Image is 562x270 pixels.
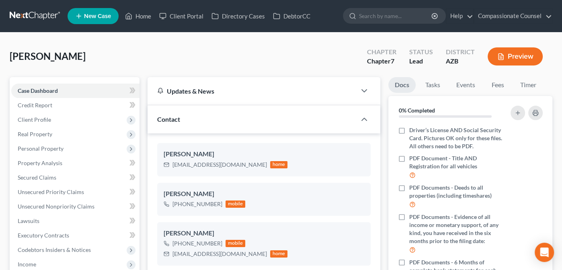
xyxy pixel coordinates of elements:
span: Income [18,261,36,268]
div: [PERSON_NAME] [164,189,364,199]
a: Lawsuits [11,214,139,228]
a: Events [450,77,482,93]
div: Status [409,47,433,57]
span: Executory Contracts [18,232,69,239]
span: PDF Documents - Deeds to all properties (including timeshares) [409,184,505,200]
span: [PERSON_NAME] [10,50,86,62]
a: Unsecured Nonpriority Claims [11,199,139,214]
a: Tasks [419,77,447,93]
div: [PHONE_NUMBER] [172,239,222,247]
div: District [446,47,475,57]
div: mobile [226,200,246,208]
input: Search by name... [359,8,433,23]
span: Unsecured Priority Claims [18,188,84,195]
a: Executory Contracts [11,228,139,243]
div: [EMAIL_ADDRESS][DOMAIN_NAME] [172,250,267,258]
a: Unsecured Priority Claims [11,185,139,199]
strong: 0% Completed [399,107,435,114]
span: PDF Document - Title AND Registration for all vehicles [409,154,505,170]
div: home [270,161,288,168]
a: Docs [388,77,416,93]
a: Property Analysis [11,156,139,170]
span: Contact [157,115,180,123]
a: Compassionate Counsel [474,9,552,23]
span: Lawsuits [18,217,39,224]
div: Chapter [367,47,396,57]
span: 7 [391,57,394,65]
span: Codebtors Insiders & Notices [18,246,91,253]
span: Real Property [18,131,52,137]
div: [EMAIL_ADDRESS][DOMAIN_NAME] [172,161,267,169]
span: Property Analysis [18,160,62,166]
div: [PHONE_NUMBER] [172,200,222,208]
span: Personal Property [18,145,64,152]
a: Help [446,9,473,23]
a: Credit Report [11,98,139,112]
span: Case Dashboard [18,87,58,94]
span: PDF Documents - Evidence of all income or monetary support, of any kind, you have received in the... [409,213,505,245]
span: Unsecured Nonpriority Claims [18,203,94,210]
div: AZB [446,57,475,66]
div: Open Intercom Messenger [535,243,554,262]
span: Credit Report [18,102,52,108]
a: Client Portal [155,9,207,23]
div: [PERSON_NAME] [164,229,364,238]
div: home [270,250,288,258]
div: mobile [226,240,246,247]
span: New Case [84,13,111,19]
div: [PERSON_NAME] [164,149,364,159]
div: Lead [409,57,433,66]
span: Client Profile [18,116,51,123]
a: Case Dashboard [11,84,139,98]
div: Updates & News [157,87,347,95]
a: Home [121,9,155,23]
a: DebtorCC [269,9,314,23]
a: Secured Claims [11,170,139,185]
div: Chapter [367,57,396,66]
span: Secured Claims [18,174,56,181]
a: Timer [514,77,543,93]
a: Directory Cases [207,9,269,23]
a: Fees [485,77,511,93]
button: Preview [488,47,543,65]
span: Driver’s License AND Social Security Card. Pictures OK only for these files. All others need to b... [409,126,505,150]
